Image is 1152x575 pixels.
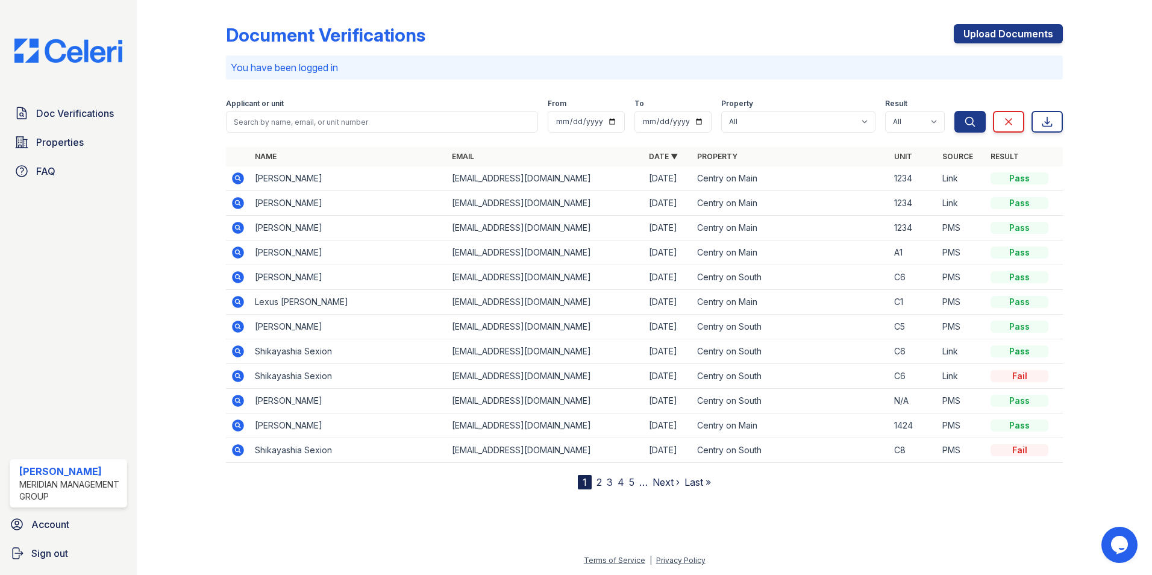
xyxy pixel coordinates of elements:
label: Result [885,99,907,108]
td: Centry on South [692,339,889,364]
a: Account [5,512,132,536]
td: [EMAIL_ADDRESS][DOMAIN_NAME] [447,240,644,265]
a: Last » [684,476,711,488]
td: [PERSON_NAME] [250,191,447,216]
td: Link [938,191,986,216]
td: [PERSON_NAME] [250,216,447,240]
td: [PERSON_NAME] [250,265,447,290]
a: Properties [10,130,127,154]
a: Source [942,152,973,161]
label: Property [721,99,753,108]
a: Result [991,152,1019,161]
td: Shikayashia Sexion [250,339,447,364]
a: Doc Verifications [10,101,127,125]
div: Pass [991,247,1048,259]
td: A1 [889,240,938,265]
a: 4 [618,476,624,488]
td: [PERSON_NAME] [250,389,447,413]
iframe: chat widget [1101,527,1140,563]
td: C1 [889,290,938,315]
td: [PERSON_NAME] [250,240,447,265]
td: [DATE] [644,438,692,463]
button: Sign out [5,541,132,565]
img: CE_Logo_Blue-a8612792a0a2168367f1c8372b55b34899dd931a85d93a1a3d3e32e68fde9ad4.png [5,39,132,63]
td: Link [938,166,986,191]
td: Shikayashia Sexion [250,438,447,463]
span: Account [31,517,69,532]
td: [EMAIL_ADDRESS][DOMAIN_NAME] [447,389,644,413]
td: [DATE] [644,191,692,216]
td: [EMAIL_ADDRESS][DOMAIN_NAME] [447,413,644,438]
span: Properties [36,135,84,149]
div: Fail [991,370,1048,382]
td: Centry on Main [692,216,889,240]
div: [PERSON_NAME] [19,464,122,479]
td: C6 [889,265,938,290]
td: [DATE] [644,339,692,364]
p: You have been logged in [231,60,1058,75]
td: [EMAIL_ADDRESS][DOMAIN_NAME] [447,216,644,240]
div: Pass [991,395,1048,407]
td: [DATE] [644,240,692,265]
td: Shikayashia Sexion [250,364,447,389]
td: 1234 [889,191,938,216]
td: Centry on South [692,265,889,290]
td: Centry on Main [692,413,889,438]
div: Pass [991,296,1048,308]
span: … [639,475,648,489]
td: PMS [938,413,986,438]
td: 1234 [889,166,938,191]
td: Lexus [PERSON_NAME] [250,290,447,315]
td: [EMAIL_ADDRESS][DOMAIN_NAME] [447,290,644,315]
td: C5 [889,315,938,339]
a: Upload Documents [954,24,1063,43]
label: From [548,99,566,108]
td: PMS [938,315,986,339]
a: Date ▼ [649,152,678,161]
div: Pass [991,419,1048,432]
td: [EMAIL_ADDRESS][DOMAIN_NAME] [447,166,644,191]
td: C6 [889,364,938,389]
a: 3 [607,476,613,488]
a: Property [697,152,737,161]
td: Centry on South [692,438,889,463]
td: PMS [938,240,986,265]
td: Centry on South [692,389,889,413]
td: PMS [938,290,986,315]
td: PMS [938,389,986,413]
td: [EMAIL_ADDRESS][DOMAIN_NAME] [447,339,644,364]
a: Email [452,152,474,161]
a: Terms of Service [584,556,645,565]
div: Pass [991,172,1048,184]
td: [DATE] [644,364,692,389]
td: [EMAIL_ADDRESS][DOMAIN_NAME] [447,315,644,339]
td: [PERSON_NAME] [250,166,447,191]
label: To [634,99,644,108]
td: [EMAIL_ADDRESS][DOMAIN_NAME] [447,191,644,216]
span: Sign out [31,546,68,561]
td: [DATE] [644,216,692,240]
td: 1424 [889,413,938,438]
a: 5 [629,476,634,488]
td: [DATE] [644,166,692,191]
td: [EMAIL_ADDRESS][DOMAIN_NAME] [447,265,644,290]
td: Centry on Main [692,240,889,265]
td: [DATE] [644,265,692,290]
label: Applicant or unit [226,99,284,108]
td: Centry on Main [692,191,889,216]
div: Meridian Management Group [19,479,122,503]
input: Search by name, email, or unit number [226,111,538,133]
td: [PERSON_NAME] [250,315,447,339]
div: Pass [991,345,1048,357]
span: FAQ [36,164,55,178]
td: [DATE] [644,413,692,438]
a: 2 [596,476,602,488]
td: [EMAIL_ADDRESS][DOMAIN_NAME] [447,364,644,389]
td: Centry on Main [692,290,889,315]
td: PMS [938,438,986,463]
div: Pass [991,222,1048,234]
td: Link [938,339,986,364]
td: Centry on South [692,364,889,389]
td: N/A [889,389,938,413]
span: Doc Verifications [36,106,114,121]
